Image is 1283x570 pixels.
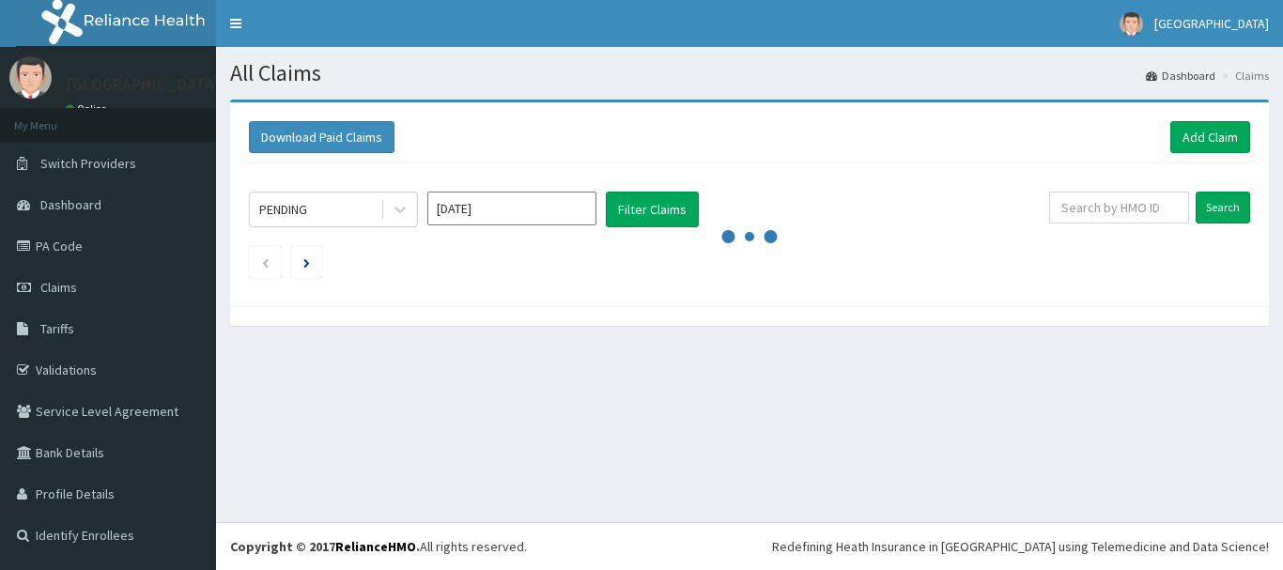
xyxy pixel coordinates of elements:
[249,121,394,153] button: Download Paid Claims
[66,102,111,116] a: Online
[335,538,416,555] a: RelianceHMO
[1170,121,1250,153] a: Add Claim
[230,61,1269,85] h1: All Claims
[9,56,52,99] img: User Image
[1049,192,1189,223] input: Search by HMO ID
[1196,192,1250,223] input: Search
[1146,68,1215,84] a: Dashboard
[66,76,221,93] p: [GEOGRAPHIC_DATA]
[1154,15,1269,32] span: [GEOGRAPHIC_DATA]
[40,155,136,172] span: Switch Providers
[303,254,310,270] a: Next page
[261,254,270,270] a: Previous page
[40,279,77,296] span: Claims
[259,200,307,219] div: PENDING
[40,196,101,213] span: Dashboard
[772,537,1269,556] div: Redefining Heath Insurance in [GEOGRAPHIC_DATA] using Telemedicine and Data Science!
[721,208,778,265] svg: audio-loading
[427,192,596,225] input: Select Month and Year
[40,320,74,337] span: Tariffs
[216,522,1283,570] footer: All rights reserved.
[1217,68,1269,84] li: Claims
[606,192,699,227] button: Filter Claims
[1120,12,1143,36] img: User Image
[230,538,420,555] strong: Copyright © 2017 .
